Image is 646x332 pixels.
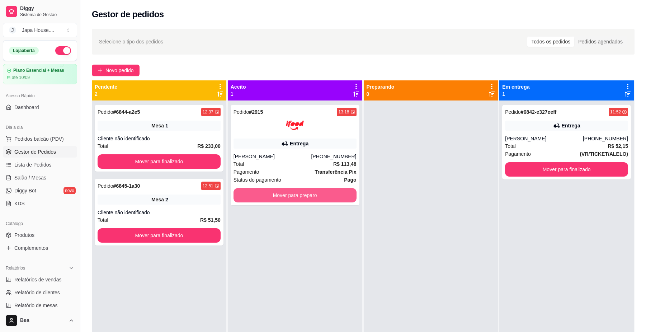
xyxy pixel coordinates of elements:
[3,312,77,329] button: Bea
[3,122,77,133] div: Dia a dia
[3,3,77,20] a: DiggySistema de Gestão
[574,37,627,47] div: Pedidos agendados
[14,174,46,181] span: Salão / Mesas
[9,27,16,34] span: J
[3,102,77,113] a: Dashboard
[527,37,574,47] div: Todos os pedidos
[20,12,74,18] span: Sistema de Gestão
[505,150,531,158] span: Pagamento
[231,83,246,90] p: Aceito
[234,176,281,184] span: Status do pagamento
[234,153,311,160] div: [PERSON_NAME]
[98,142,108,150] span: Total
[99,38,163,46] span: Selecione o tipo dos pedidos
[286,116,304,134] img: ifood
[98,183,113,189] span: Pedido
[333,161,357,167] strong: R$ 113,48
[98,154,221,169] button: Mover para finalizado
[234,160,244,168] span: Total
[311,153,356,160] div: [PHONE_NUMBER]
[3,159,77,170] a: Lista de Pedidos
[98,216,108,224] span: Total
[14,187,36,194] span: Diggy Bot
[14,244,48,252] span: Complementos
[55,46,71,55] button: Alterar Status
[92,65,140,76] button: Novo pedido
[315,169,357,175] strong: Transferência Pix
[3,133,77,145] button: Pedidos balcão (PDV)
[344,177,356,183] strong: Pago
[203,109,213,115] div: 12:37
[20,317,66,324] span: Bea
[610,109,621,115] div: 11:52
[367,83,395,90] p: Preparando
[505,109,521,115] span: Pedido
[98,109,113,115] span: Pedido
[22,27,54,34] div: Japa House. ...
[583,135,628,142] div: [PHONE_NUMBER]
[20,5,74,12] span: Diggy
[521,109,557,115] strong: # 6842-e327eeff
[3,185,77,196] a: Diggy Botnovo
[3,23,77,37] button: Select a team
[234,168,259,176] span: Pagamento
[203,183,213,189] div: 12:51
[197,143,221,149] strong: R$ 233,00
[95,83,117,90] p: Pendente
[98,228,221,243] button: Mover para finalizado
[580,151,628,157] strong: (VR/TICKET/ALELO)
[98,68,103,73] span: plus
[12,75,30,80] article: até 10/09
[14,276,62,283] span: Relatórios de vendas
[3,146,77,158] a: Gestor de Pedidos
[165,122,168,129] div: 1
[502,90,529,98] p: 1
[234,109,249,115] span: Pedido
[502,83,529,90] p: Em entrega
[151,122,164,129] span: Mesa
[98,135,221,142] div: Cliente não identificado
[9,47,39,55] div: Loja aberta
[3,64,77,84] a: Plano Essencial + Mesasaté 10/09
[608,143,628,149] strong: R$ 52,15
[505,162,628,177] button: Mover para finalizado
[14,302,58,309] span: Relatório de mesas
[14,289,60,296] span: Relatório de clientes
[6,265,25,271] span: Relatórios
[367,90,395,98] p: 0
[249,109,263,115] strong: # 2915
[3,274,77,285] a: Relatórios de vendas
[13,68,64,73] article: Plano Essencial + Mesas
[98,209,221,216] div: Cliente não identificado
[113,109,140,115] strong: # 6844-a2e5
[92,9,164,20] h2: Gestor de pedidos
[105,66,134,74] span: Novo pedido
[234,188,357,202] button: Mover para preparo
[113,183,140,189] strong: # 6845-1a30
[505,142,516,150] span: Total
[3,172,77,183] a: Salão / Mesas
[231,90,246,98] p: 1
[3,218,77,229] div: Catálogo
[14,161,52,168] span: Lista de Pedidos
[562,122,580,129] div: Entrega
[3,242,77,254] a: Complementos
[95,90,117,98] p: 2
[14,104,39,111] span: Dashboard
[3,287,77,298] a: Relatório de clientes
[290,140,308,147] div: Entrega
[200,217,221,223] strong: R$ 51,50
[3,229,77,241] a: Produtos
[14,200,25,207] span: KDS
[14,148,56,155] span: Gestor de Pedidos
[338,109,349,115] div: 13:18
[3,300,77,311] a: Relatório de mesas
[3,198,77,209] a: KDS
[165,196,168,203] div: 2
[151,196,164,203] span: Mesa
[14,135,64,142] span: Pedidos balcão (PDV)
[3,90,77,102] div: Acesso Rápido
[505,135,583,142] div: [PERSON_NAME]
[14,232,34,239] span: Produtos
